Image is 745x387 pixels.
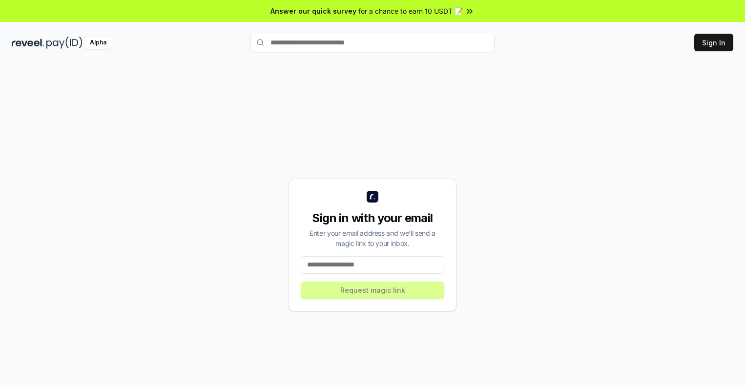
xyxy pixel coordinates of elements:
[301,210,444,226] div: Sign in with your email
[301,228,444,248] div: Enter your email address and we’ll send a magic link to your inbox.
[358,6,463,16] span: for a chance to earn 10 USDT 📝
[84,37,112,49] div: Alpha
[46,37,83,49] img: pay_id
[270,6,356,16] span: Answer our quick survey
[367,191,378,203] img: logo_small
[694,34,733,51] button: Sign In
[12,37,44,49] img: reveel_dark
